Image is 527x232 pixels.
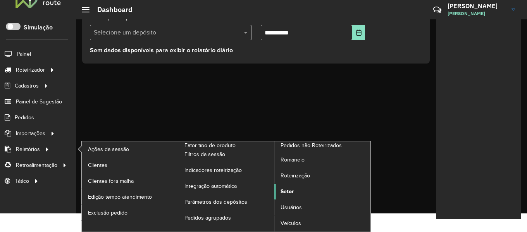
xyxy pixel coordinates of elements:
button: Choose Date [352,25,365,40]
a: Exclusão pedido [82,205,178,220]
span: Romaneio [281,156,305,164]
span: Clientes fora malha [88,177,134,185]
span: Roteirização [281,172,310,180]
a: Edição tempo atendimento [82,189,178,205]
span: Integração automática [184,182,237,190]
a: Usuários [274,200,370,215]
span: Setor [281,187,294,196]
span: Edição tempo atendimento [88,193,152,201]
span: Pedidos não Roteirizados [281,141,342,150]
h3: [PERSON_NAME] [448,2,506,10]
a: Roteirização [274,168,370,184]
span: Roteirizador [16,66,45,74]
span: [PERSON_NAME] [448,10,506,17]
span: Indicadores roteirização [184,166,242,174]
span: Parâmetros dos depósitos [184,198,247,206]
a: Romaneio [274,152,370,168]
span: Painel de Sugestão [16,98,62,106]
a: Clientes fora malha [82,173,178,189]
a: Fator tipo de produto [82,141,274,231]
span: Retroalimentação [16,161,57,169]
a: Ações da sessão [82,141,178,157]
a: Parâmetros dos depósitos [178,194,274,210]
label: Sem dados disponíveis para exibir o relatório diário [90,46,233,55]
span: Pedidos [15,113,34,122]
span: Tático [15,177,29,185]
a: Setor [274,184,370,199]
span: Filtros da sessão [184,150,225,158]
span: Usuários [281,203,302,211]
span: Relatórios [16,145,40,153]
span: Fator tipo de produto [184,141,236,150]
a: Pedidos não Roteirizados [178,141,371,231]
label: Simulação [24,23,53,32]
span: Cadastros [15,82,39,90]
a: Indicadores roteirização [178,163,274,178]
h2: Dashboard [90,5,133,14]
span: Clientes [88,161,107,169]
span: Importações [16,129,45,137]
span: Exclusão pedido [88,209,127,217]
a: Clientes [82,157,178,173]
a: Contato Rápido [429,2,446,18]
span: Painel [17,50,31,58]
a: Integração automática [178,179,274,194]
a: Filtros da sessão [178,147,274,162]
span: Ações da sessão [88,145,129,153]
